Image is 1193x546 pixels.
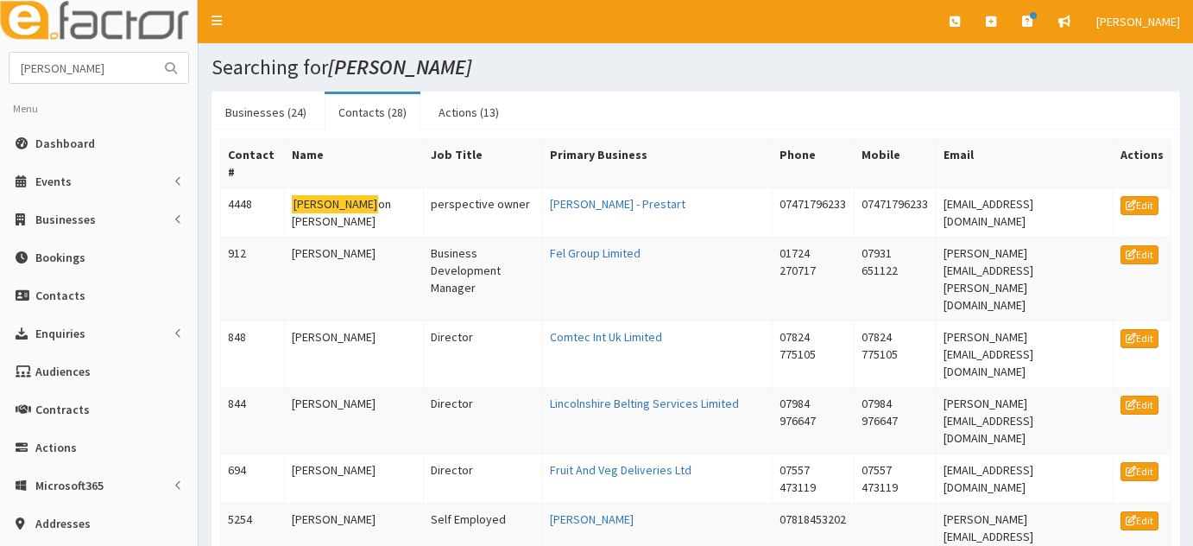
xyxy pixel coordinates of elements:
a: [PERSON_NAME] - Prestart [550,196,685,212]
th: Email [937,139,1114,188]
td: 07984 976647 [855,388,937,454]
a: Fel Group Limited [550,245,641,261]
th: Primary Business [542,139,773,188]
td: Business Development Manager [424,238,543,321]
td: on [PERSON_NAME] [285,188,424,238]
td: [PERSON_NAME] [285,454,424,504]
td: 07984 976647 [773,388,855,454]
td: Director [424,454,543,504]
td: 07931 651122 [855,238,937,321]
td: 848 [221,321,285,388]
td: 07557 473119 [855,454,937,504]
a: Comtec Int Uk Limited [550,329,662,345]
td: 07824 775105 [773,321,855,388]
td: Director [424,388,543,454]
th: Job Title [424,139,543,188]
h1: Searching for [211,56,1180,79]
a: Edit [1120,329,1158,348]
a: Edit [1120,511,1158,530]
span: Events [35,174,72,189]
th: Name [285,139,424,188]
a: Edit [1120,245,1158,264]
td: perspective owner [424,188,543,238]
span: Audiences [35,364,91,379]
a: Edit [1120,196,1158,215]
span: Actions [35,440,77,455]
span: [PERSON_NAME] [1096,14,1180,29]
td: [PERSON_NAME][EMAIL_ADDRESS][PERSON_NAME][DOMAIN_NAME] [937,238,1114,321]
span: Contacts [35,288,85,303]
input: Search... [9,53,155,83]
a: Actions (13) [425,94,513,130]
span: Microsoft365 [35,478,104,493]
td: 01724 270717 [773,238,855,321]
span: Businesses [35,212,96,227]
a: Lincolnshire Belting Services Limited [550,396,739,411]
td: [PERSON_NAME] [285,238,424,321]
th: Contact # [221,139,285,188]
i: [PERSON_NAME] [328,54,471,80]
a: Businesses (24) [211,94,320,130]
td: 694 [221,454,285,504]
td: [PERSON_NAME] [285,388,424,454]
td: [PERSON_NAME][EMAIL_ADDRESS][DOMAIN_NAME] [937,321,1114,388]
a: [PERSON_NAME] [550,511,634,527]
td: 07557 473119 [773,454,855,504]
td: [EMAIL_ADDRESS][DOMAIN_NAME] [937,454,1114,504]
td: [PERSON_NAME][EMAIL_ADDRESS][DOMAIN_NAME] [937,388,1114,454]
td: [EMAIL_ADDRESS][DOMAIN_NAME] [937,188,1114,238]
td: Director [424,321,543,388]
td: 07471796233 [773,188,855,238]
td: 07824 775105 [855,321,937,388]
a: Edit [1120,396,1158,415]
td: 4448 [221,188,285,238]
span: Contracts [35,402,90,417]
th: Mobile [855,139,937,188]
span: Addresses [35,516,91,531]
td: 844 [221,388,285,454]
mark: [PERSON_NAME] [292,195,378,213]
a: Edit [1120,462,1158,481]
td: [PERSON_NAME] [285,321,424,388]
span: Dashboard [35,136,95,151]
span: Enquiries [35,326,85,341]
th: Phone [773,139,855,188]
span: Bookings [35,250,85,265]
a: Fruit And Veg Deliveries Ltd [550,462,691,478]
a: Contacts (28) [325,94,420,130]
th: Actions [1113,139,1171,188]
td: 07471796233 [855,188,937,238]
td: 912 [221,238,285,321]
